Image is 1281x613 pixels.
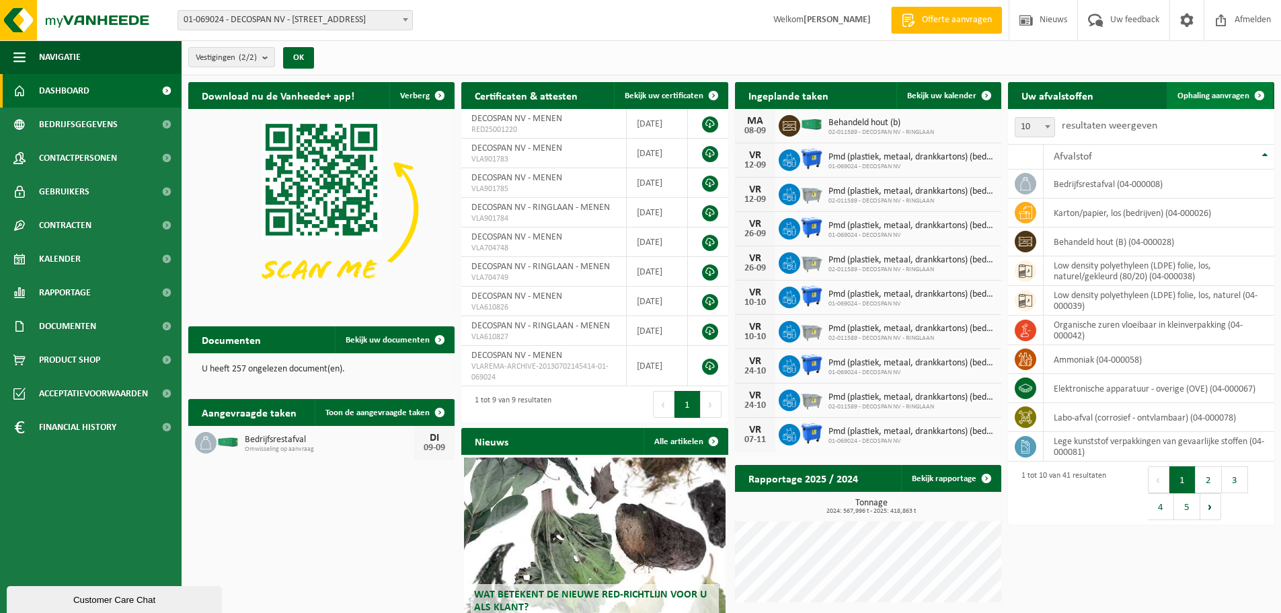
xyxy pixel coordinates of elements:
[471,173,562,183] span: DECOSPAN NV - MENEN
[828,334,995,342] span: 02-011589 - DECOSPAN NV - RINGLAAN
[39,310,96,343] span: Documenten
[39,343,100,377] span: Product Shop
[800,118,823,131] img: HK-XC-40-GN-00
[800,285,823,308] img: WB-1100-HPE-BE-01
[188,109,455,309] img: Download de VHEPlus App
[202,365,441,374] p: U heeft 257 ongelezen document(en).
[701,391,722,418] button: Next
[742,390,769,401] div: VR
[828,197,995,205] span: 02-011589 - DECOSPAN NV - RINGLAAN
[245,435,414,445] span: Bedrijfsrestafval
[742,253,769,264] div: VR
[239,53,257,62] count: (2/2)
[283,47,314,69] button: OK
[1044,199,1274,227] td: karton/papier, los (bedrijven) (04-000026)
[1174,493,1200,520] button: 5
[828,118,934,129] span: Behandeld hout (b)
[1054,151,1092,162] span: Afvalstof
[828,358,995,369] span: Pmd (plastiek, metaal, drankkartons) (bedrijven)
[742,287,769,298] div: VR
[828,255,995,266] span: Pmd (plastiek, metaal, drankkartons) (bedrijven)
[828,324,995,334] span: Pmd (plastiek, metaal, drankkartons) (bedrijven)
[39,410,116,444] span: Financial History
[627,139,688,168] td: [DATE]
[828,186,995,197] span: Pmd (plastiek, metaal, drankkartons) (bedrijven)
[39,141,117,175] span: Contactpersonen
[907,92,976,100] span: Bekijk uw kalender
[188,399,310,425] h2: Aangevraagde taken
[461,82,591,108] h2: Certificaten & attesten
[800,422,823,445] img: WB-1100-HPE-BE-01
[39,40,81,74] span: Navigatie
[1044,345,1274,374] td: ammoniak (04-000058)
[196,48,257,68] span: Vestigingen
[468,390,551,419] div: 1 tot 9 van 9 resultaten
[800,353,823,376] img: WB-1100-HPE-BE-01
[1148,466,1169,493] button: Previous
[742,322,769,332] div: VR
[627,316,688,346] td: [DATE]
[7,583,225,613] iframe: chat widget
[39,108,118,141] span: Bedrijfsgegevens
[800,319,823,342] img: WB-2500-GAL-GY-01
[1196,466,1222,493] button: 2
[742,356,769,367] div: VR
[1062,120,1157,131] label: resultaten weergeven
[828,437,995,445] span: 01-069024 - DECOSPAN NV
[627,109,688,139] td: [DATE]
[742,127,769,136] div: 08-09
[1044,170,1274,199] td: bedrijfsrestafval (04-000008)
[828,289,995,300] span: Pmd (plastiek, metaal, drankkartons) (bedrijven)
[828,163,995,171] span: 01-069024 - DECOSPAN NV
[742,161,769,170] div: 12-09
[828,221,995,231] span: Pmd (plastiek, metaal, drankkartons) (bedrijven)
[1044,374,1274,403] td: elektronische apparatuur - overige (OVE) (04-000067)
[800,182,823,205] img: WB-2500-GAL-GY-01
[1222,466,1248,493] button: 3
[742,435,769,445] div: 07-11
[742,298,769,308] div: 10-10
[1008,82,1107,108] h2: Uw afvalstoffen
[1167,82,1273,109] a: Ophaling aanvragen
[800,147,823,170] img: WB-1100-HPE-BE-01
[400,92,430,100] span: Verberg
[471,291,562,301] span: DECOSPAN NV - MENEN
[828,129,934,137] span: 02-011589 - DECOSPAN NV - RINGLAAN
[471,203,610,213] span: DECOSPAN NV - RINGLAAN - MENEN
[471,213,616,224] span: VLA901784
[39,209,91,242] span: Contracten
[39,74,89,108] span: Dashboard
[217,435,239,447] img: HK-XC-30-GN-00
[335,326,453,353] a: Bekijk uw documenten
[627,257,688,287] td: [DATE]
[735,82,842,108] h2: Ingeplande taken
[828,427,995,437] span: Pmd (plastiek, metaal, drankkartons) (bedrijven)
[471,184,616,194] span: VLA901785
[471,273,616,283] span: VLA704749
[188,47,275,67] button: Vestigingen(2/2)
[1044,432,1274,462] td: lege kunststof verpakkingen van gevaarlijke stoffen (04-000081)
[245,445,414,454] span: Omwisseling op aanvraag
[742,150,769,161] div: VR
[742,229,769,239] div: 26-09
[800,388,823,410] img: WB-2500-GAL-GY-01
[39,377,148,410] span: Acceptatievoorwaarden
[828,266,995,274] span: 02-011589 - DECOSPAN NV - RINGLAAN
[742,499,1001,515] h3: Tonnage
[625,92,703,100] span: Bekijk uw certificaten
[735,465,871,491] h2: Rapportage 2025 / 2024
[421,443,448,453] div: 09-09
[614,82,727,109] a: Bekijk uw certificaten
[1200,493,1221,520] button: Next
[471,351,562,361] span: DECOSPAN NV - MENEN
[828,231,995,240] span: 01-069024 - DECOSPAN NV
[471,114,562,124] span: DECOSPAN NV - MENEN
[828,300,995,308] span: 01-069024 - DECOSPAN NV
[1015,118,1054,137] span: 10
[474,589,707,613] span: Wat betekent de nieuwe RED-richtlijn voor u als klant?
[828,392,995,403] span: Pmd (plastiek, metaal, drankkartons) (bedrijven)
[644,428,727,455] a: Alle artikelen
[891,7,1002,34] a: Offerte aanvragen
[389,82,453,109] button: Verberg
